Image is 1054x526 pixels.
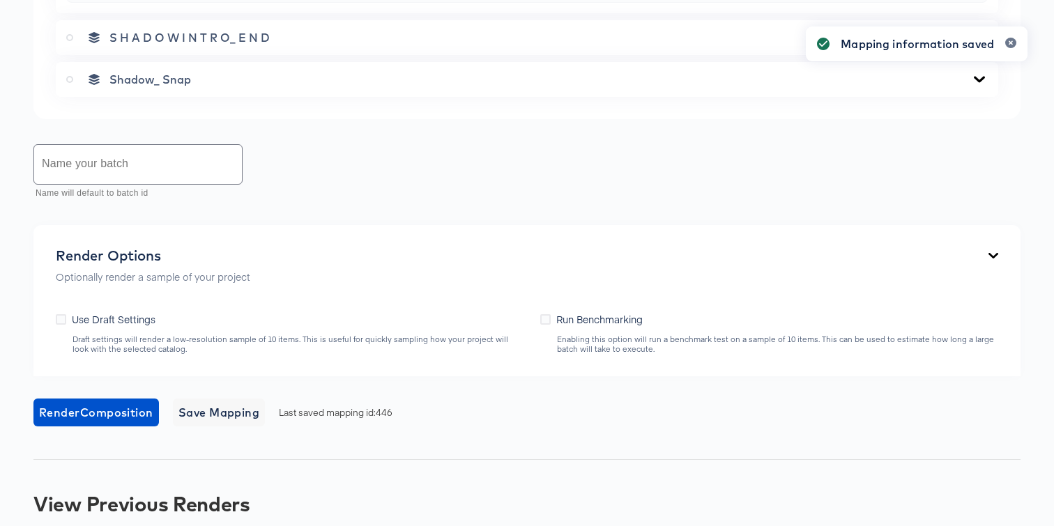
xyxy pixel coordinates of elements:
p: Name will default to batch id [36,187,233,201]
div: Mapping information saved [841,36,994,52]
span: Save Mapping [178,403,260,422]
span: Use Draft Settings [72,312,155,326]
span: Render Composition [39,403,153,422]
div: Render Options [56,247,250,264]
div: Draft settings will render a low-resolution sample of 10 items. This is useful for quickly sampli... [72,334,526,354]
span: Shadow_ Snap [109,72,191,86]
div: Enabling this option will run a benchmark test on a sample of 10 items. This can be used to estim... [556,334,998,354]
span: S H A D O W I N T R O_ E N D [109,31,270,45]
button: RenderComposition [33,399,159,426]
p: Optionally render a sample of your project [56,270,250,284]
div: Last saved mapping id: 446 [33,399,1021,426]
div: View Previous Renders [33,493,1021,515]
span: Run Benchmarking [556,312,643,326]
button: Save Mapping [173,399,266,426]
